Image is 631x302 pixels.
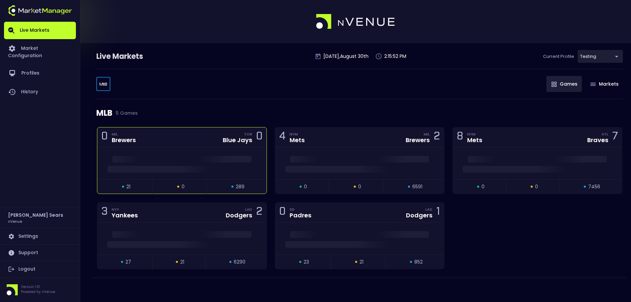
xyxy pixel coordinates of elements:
[112,207,138,212] div: NYY
[424,131,430,137] div: MIL
[482,183,485,190] span: 0
[256,131,262,143] div: 0
[223,137,252,143] div: Blue Jays
[290,131,305,137] div: NYM
[4,83,76,101] a: History
[4,245,76,261] a: Support
[406,137,430,143] div: Brewers
[290,137,305,143] div: Mets
[226,212,252,218] div: Dodgers
[279,131,286,143] div: 4
[112,110,138,116] span: 5 Games
[577,50,623,63] div: testing
[236,183,244,190] span: 289
[546,76,582,92] button: Games
[358,183,361,190] span: 0
[543,53,574,60] p: Current Profile
[4,64,76,83] a: Profiles
[590,83,596,86] img: gameIcon
[4,284,76,295] div: Version 1.31Powered by nVenue
[4,39,76,64] a: Market Configuration
[126,183,130,190] span: 21
[112,131,136,137] div: MIL
[182,183,185,190] span: 0
[101,131,108,143] div: 0
[8,5,72,16] img: logo
[467,137,482,143] div: Mets
[612,131,618,143] div: 7
[256,206,262,219] div: 2
[406,212,432,218] div: Dodgers
[112,212,138,218] div: Yankees
[587,137,608,143] div: Braves
[244,131,252,137] div: TOR
[551,82,557,87] img: gameIcon
[434,131,440,143] div: 2
[602,131,608,137] div: ATL
[21,284,55,289] p: Version 1.31
[436,206,440,219] div: 1
[414,259,423,266] span: 852
[585,76,623,92] button: Markets
[8,219,22,224] h3: nVenue
[304,259,309,266] span: 23
[290,212,311,218] div: Padres
[4,228,76,244] a: Settings
[125,259,131,266] span: 27
[425,207,432,212] div: LAD
[535,183,538,190] span: 0
[96,77,110,91] div: testing
[234,259,245,266] span: 6290
[304,183,307,190] span: 0
[359,259,363,266] span: 21
[21,289,55,294] p: Powered by nVenue
[112,137,136,143] div: Brewers
[290,207,311,212] div: SD
[180,259,184,266] span: 21
[101,206,108,219] div: 3
[457,131,463,143] div: 8
[316,14,396,29] img: logo
[323,53,369,60] p: [DATE] , August 30 th
[588,183,600,190] span: 7456
[279,206,286,219] div: 0
[412,183,422,190] span: 6591
[96,99,623,127] div: MLB
[8,211,63,219] h2: [PERSON_NAME] Sears
[467,131,482,137] div: NYM
[245,207,252,212] div: LAD
[384,53,406,60] p: 2:15:52 PM
[4,22,76,39] a: Live Markets
[4,261,76,277] a: Logout
[96,51,178,62] div: Live Markets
